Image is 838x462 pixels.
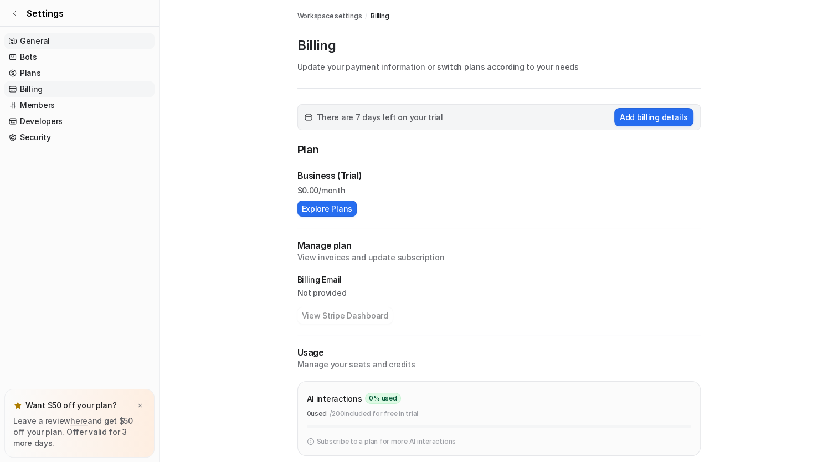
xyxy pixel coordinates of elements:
[365,393,400,404] span: 0 % used
[70,416,88,425] a: here
[4,114,155,129] a: Developers
[297,11,362,21] a: Workspace settings
[297,169,362,182] p: Business (Trial)
[307,409,327,419] p: 0 used
[297,61,701,73] p: Update your payment information or switch plans according to your needs
[317,111,443,123] span: There are 7 days left on your trial
[297,239,701,252] h2: Manage plan
[137,402,143,409] img: x
[305,114,312,121] img: calender-icon.svg
[25,400,117,411] p: Want $50 off your plan?
[297,252,701,263] p: View invoices and update subscription
[365,11,367,21] span: /
[297,274,701,285] p: Billing Email
[297,37,701,54] p: Billing
[4,33,155,49] a: General
[307,393,362,404] p: AI interactions
[297,359,701,370] p: Manage your seats and credits
[4,81,155,97] a: Billing
[13,415,146,449] p: Leave a review and get $50 off your plan. Offer valid for 3 more days.
[297,201,357,217] button: Explore Plans
[297,184,701,196] p: $ 0.00/month
[4,65,155,81] a: Plans
[4,49,155,65] a: Bots
[4,97,155,113] a: Members
[371,11,389,21] a: Billing
[297,288,701,299] p: Not provided
[297,346,701,359] p: Usage
[13,401,22,410] img: star
[330,409,418,419] p: / 200 included for free in trial
[297,307,393,324] button: View Stripe Dashboard
[297,141,701,160] p: Plan
[614,108,693,126] button: Add billing details
[317,437,456,446] p: Subscribe to a plan for more AI interactions
[27,7,64,20] span: Settings
[4,130,155,145] a: Security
